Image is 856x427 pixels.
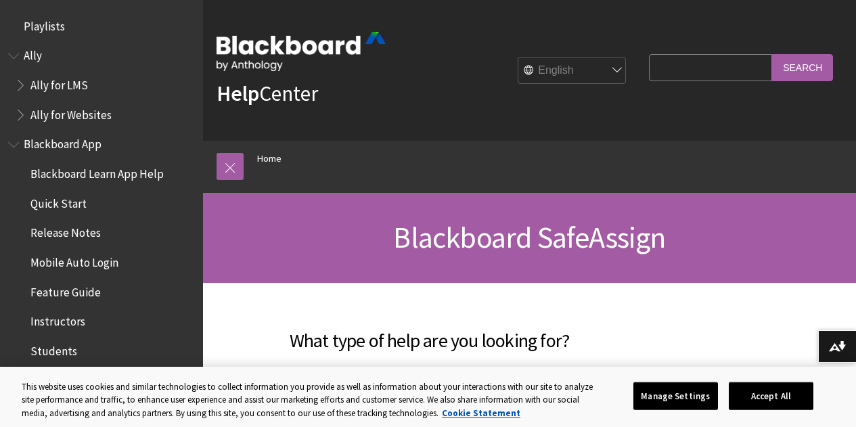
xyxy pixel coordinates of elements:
[30,222,101,240] span: Release Notes
[22,380,600,420] div: This website uses cookies and similar technologies to collect information you provide as well as ...
[217,32,386,71] img: Blackboard by Anthology
[393,219,665,256] span: Blackboard SafeAssign
[30,162,164,181] span: Blackboard Learn App Help
[24,133,102,152] span: Blackboard App
[24,45,42,63] span: Ally
[217,80,259,107] strong: Help
[30,192,87,210] span: Quick Start
[30,104,112,122] span: Ally for Websites
[24,15,65,33] span: Playlists
[30,74,88,92] span: Ally for LMS
[30,281,101,299] span: Feature Guide
[30,340,77,358] span: Students
[518,58,627,85] select: Site Language Selector
[8,45,195,127] nav: Book outline for Anthology Ally Help
[30,251,118,269] span: Mobile Auto Login
[217,310,642,355] h2: What type of help are you looking for?
[257,150,281,167] a: Home
[729,382,813,410] button: Accept All
[442,407,520,419] a: More information about your privacy, opens in a new tab
[772,54,833,81] input: Search
[8,15,195,38] nav: Book outline for Playlists
[633,382,718,410] button: Manage Settings
[30,311,85,329] span: Instructors
[217,80,318,107] a: HelpCenter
